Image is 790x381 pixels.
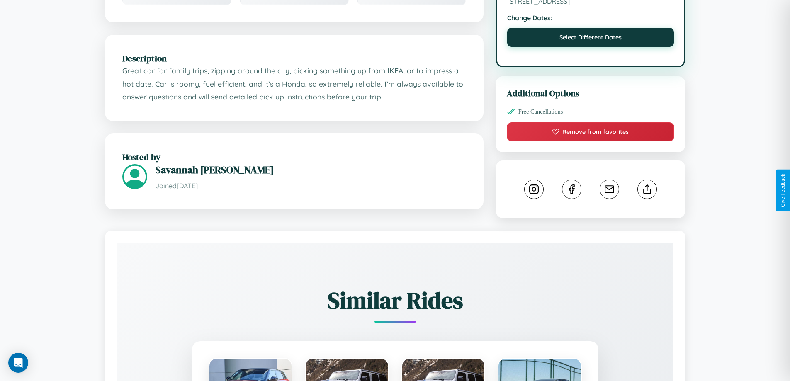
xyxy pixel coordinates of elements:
[156,180,466,192] p: Joined [DATE]
[507,122,675,141] button: Remove from favorites
[507,28,674,47] button: Select Different Dates
[146,284,644,316] h2: Similar Rides
[780,174,786,207] div: Give Feedback
[122,64,466,104] p: Great car for family trips, zipping around the city, picking something up from IKEA, or to impres...
[518,108,563,115] span: Free Cancellations
[156,163,466,177] h3: Savannah [PERSON_NAME]
[122,151,466,163] h2: Hosted by
[122,52,466,64] h2: Description
[8,353,28,373] div: Open Intercom Messenger
[507,14,674,22] strong: Change Dates:
[507,87,675,99] h3: Additional Options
